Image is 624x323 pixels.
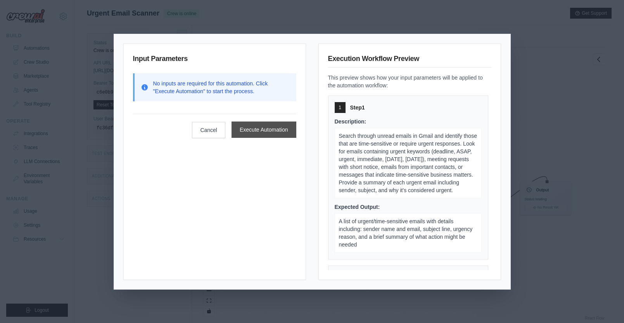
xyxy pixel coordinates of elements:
[328,74,491,89] p: This preview shows how your input parameters will be applied to the automation workflow:
[339,104,341,111] span: 1
[133,53,296,67] h3: Input Parameters
[339,218,473,248] span: A list of urgent/time-sensitive emails with details including: sender name and email, subject lin...
[339,133,477,193] span: Search through unread emails in Gmail and identify those that are time-sensitive or require urgen...
[153,80,290,95] p: No inputs are required for this automation. Click "Execute Automation" to start the process.
[328,53,491,68] h3: Execution Workflow Preview
[350,104,365,111] span: Step 1
[585,286,624,323] iframe: Chat Widget
[335,204,380,210] span: Expected Output:
[192,122,225,138] button: Cancel
[232,122,296,138] button: Execute Automation
[335,118,366,125] span: Description:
